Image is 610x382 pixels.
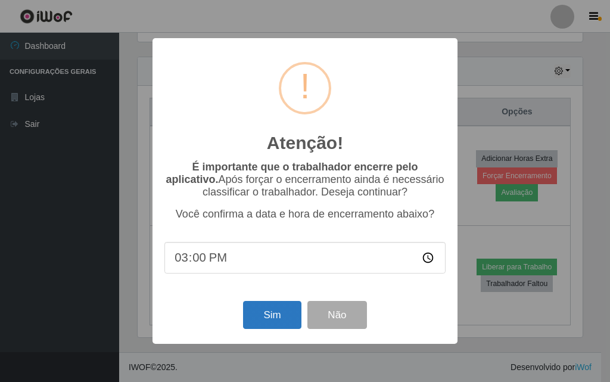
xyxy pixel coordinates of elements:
[267,132,343,154] h2: Atenção!
[307,301,366,329] button: Não
[166,161,418,185] b: É importante que o trabalhador encerre pelo aplicativo.
[164,208,446,220] p: Você confirma a data e hora de encerramento abaixo?
[243,301,301,329] button: Sim
[164,161,446,198] p: Após forçar o encerramento ainda é necessário classificar o trabalhador. Deseja continuar?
